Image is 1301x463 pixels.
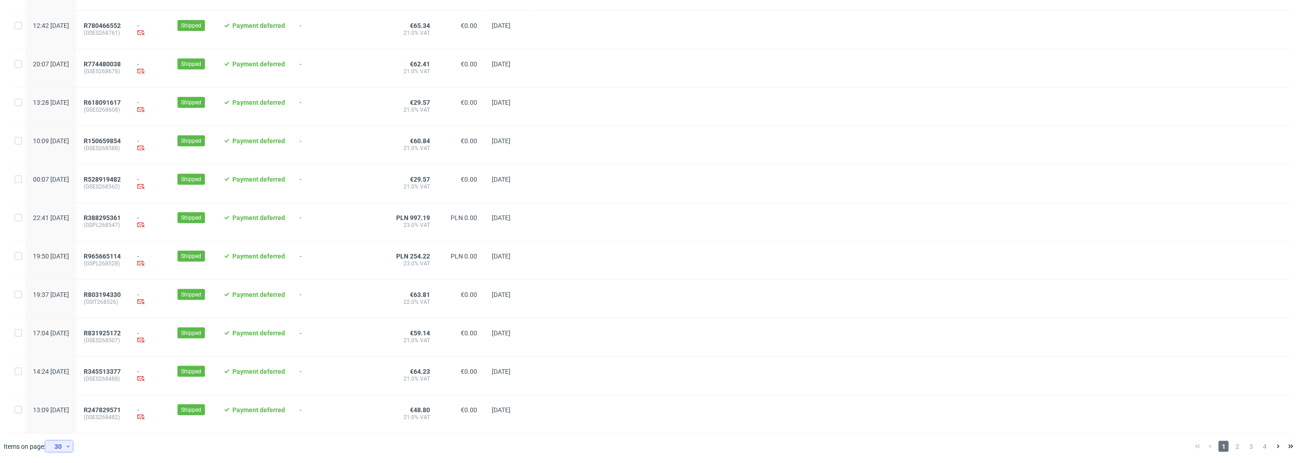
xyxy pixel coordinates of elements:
[33,60,69,68] span: 20:07 [DATE]
[461,329,477,337] span: €0.00
[232,99,285,106] span: Payment deferred
[359,375,430,382] span: 21.0% VAT
[492,253,511,260] span: [DATE]
[84,375,123,382] span: (GSES268488)
[33,214,69,221] span: 22:41 [DATE]
[137,291,163,307] div: -
[492,99,511,106] span: [DATE]
[137,176,163,192] div: -
[84,60,121,68] span: R774480038
[492,291,511,298] span: [DATE]
[410,329,430,337] span: €59.14
[359,29,430,37] span: 21.0% VAT
[137,329,163,345] div: -
[84,253,123,260] a: R965665114
[461,291,477,298] span: €0.00
[84,291,121,298] span: R803194330
[84,176,123,183] a: R528919482
[181,98,201,107] span: Shipped
[492,137,511,145] span: [DATE]
[300,137,344,153] span: -
[461,406,477,414] span: €0.00
[1260,441,1270,452] span: 4
[137,368,163,384] div: -
[461,368,477,375] span: €0.00
[84,298,123,306] span: (GSIT268526)
[359,183,430,190] span: 21.0% VAT
[181,367,201,376] span: Shipped
[33,291,69,298] span: 19:37 [DATE]
[84,22,123,29] a: R780466552
[300,22,344,38] span: -
[410,176,430,183] span: €29.57
[33,137,69,145] span: 10:09 [DATE]
[84,260,123,267] span: (GSPL268528)
[84,145,123,152] span: (GSES268588)
[84,329,123,337] a: R831925172
[232,60,285,68] span: Payment deferred
[492,214,511,221] span: [DATE]
[396,253,430,260] span: PLN 254.22
[461,176,477,183] span: €0.00
[232,22,285,29] span: Payment deferred
[84,137,121,145] span: R150659854
[84,60,123,68] a: R774480038
[84,221,123,229] span: (GSPL268547)
[451,214,477,221] span: PLN 0.00
[359,221,430,229] span: 23.0% VAT
[300,99,344,115] span: -
[300,368,344,384] span: -
[461,137,477,145] span: €0.00
[410,291,430,298] span: €63.81
[232,253,285,260] span: Payment deferred
[232,176,285,183] span: Payment deferred
[33,253,69,260] span: 19:50 [DATE]
[137,253,163,269] div: -
[137,406,163,422] div: -
[300,329,344,345] span: -
[492,176,511,183] span: [DATE]
[33,22,69,29] span: 12:42 [DATE]
[300,176,344,192] span: -
[84,99,121,106] span: R618091617
[84,253,121,260] span: R965665114
[181,329,201,337] span: Shipped
[232,406,285,414] span: Payment deferred
[232,291,285,298] span: Payment deferred
[492,368,511,375] span: [DATE]
[359,337,430,344] span: 21.0% VAT
[84,214,121,221] span: R388295361
[4,442,45,451] span: Items on page:
[84,291,123,298] a: R803194330
[84,106,123,113] span: (GSES268608)
[137,22,163,38] div: -
[84,414,123,421] span: (GSES268482)
[33,368,69,375] span: 14:24 [DATE]
[1219,441,1229,452] span: 1
[1232,441,1242,452] span: 2
[1246,441,1256,452] span: 3
[300,214,344,230] span: -
[181,137,201,145] span: Shipped
[84,368,121,375] span: R345513377
[359,298,430,306] span: 22.0% VAT
[410,406,430,414] span: €48.80
[137,137,163,153] div: -
[49,440,65,453] div: 30
[410,60,430,68] span: €62.41
[396,214,430,221] span: PLN 997.19
[461,22,477,29] span: €0.00
[84,368,123,375] a: R345513377
[181,252,201,260] span: Shipped
[359,106,430,113] span: 21.0% VAT
[84,68,123,75] span: (GSES268678)
[492,60,511,68] span: [DATE]
[451,253,477,260] span: PLN 0.00
[461,60,477,68] span: €0.00
[232,329,285,337] span: Payment deferred
[84,29,123,37] span: (GSES268761)
[137,99,163,115] div: -
[410,99,430,106] span: €29.57
[300,291,344,307] span: -
[84,406,121,414] span: R247829571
